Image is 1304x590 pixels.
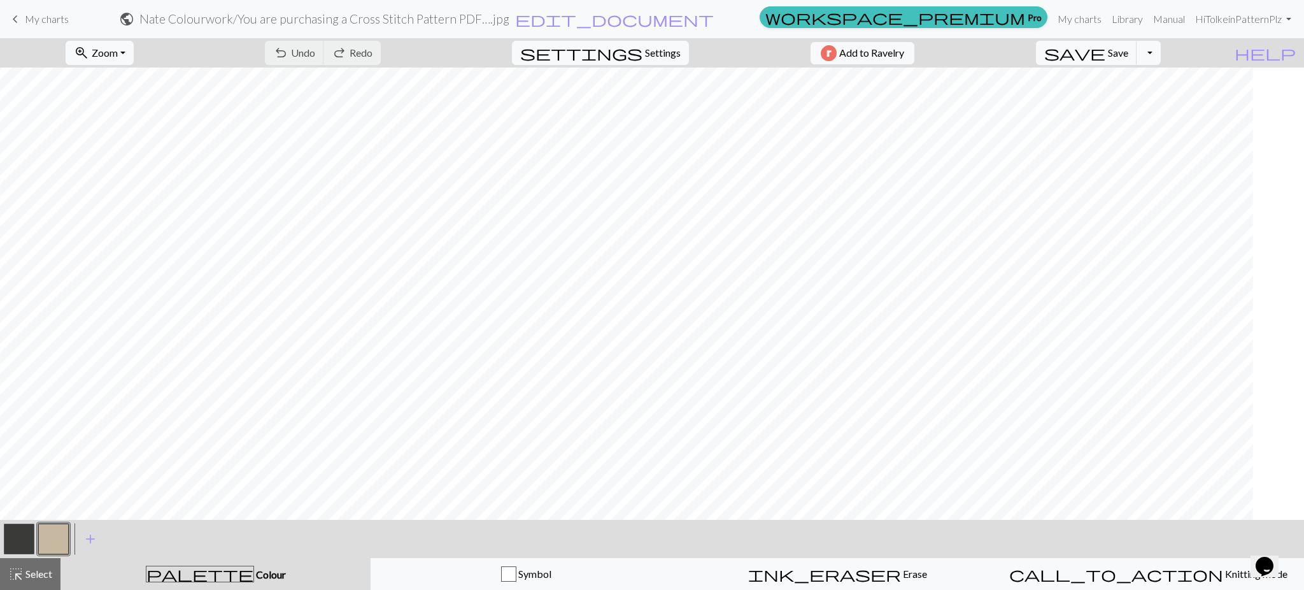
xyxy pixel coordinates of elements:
i: Settings [520,45,642,61]
span: help [1235,44,1296,62]
img: Ravelry [821,45,837,61]
span: My charts [25,13,69,25]
button: Knitting mode [993,558,1304,590]
span: zoom_in [74,44,89,62]
span: Symbol [516,568,551,580]
iframe: chat widget [1251,539,1291,577]
h2: Nate Colourwork / You are purchasing a Cross Stitch Pattern PDF….jpg [139,11,509,26]
button: Add to Ravelry [811,42,914,64]
span: add [83,530,98,548]
span: Knitting mode [1223,568,1287,580]
span: Add to Ravelry [839,45,904,61]
span: ink_eraser [748,565,901,583]
a: My charts [8,8,69,30]
span: palette [146,565,253,583]
span: Colour [254,568,286,580]
a: Library [1107,6,1148,32]
a: Manual [1148,6,1190,32]
span: Save [1108,47,1128,59]
button: Symbol [371,558,682,590]
a: Pro [760,6,1047,28]
span: keyboard_arrow_left [8,10,23,28]
span: edit_document [515,10,714,28]
button: Save [1036,41,1137,65]
span: public [119,10,134,28]
span: call_to_action [1009,565,1223,583]
a: My charts [1052,6,1107,32]
span: workspace_premium [765,8,1025,26]
span: highlight_alt [8,565,24,583]
a: HiTolkeinPatternPlz [1190,6,1296,32]
span: save [1044,44,1105,62]
button: SettingsSettings [512,41,689,65]
span: Erase [901,568,927,580]
span: Settings [645,45,681,61]
span: Select [24,568,52,580]
button: Zoom [66,41,134,65]
span: Zoom [92,47,118,59]
span: settings [520,44,642,62]
button: Erase [682,558,993,590]
button: Colour [60,558,371,590]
